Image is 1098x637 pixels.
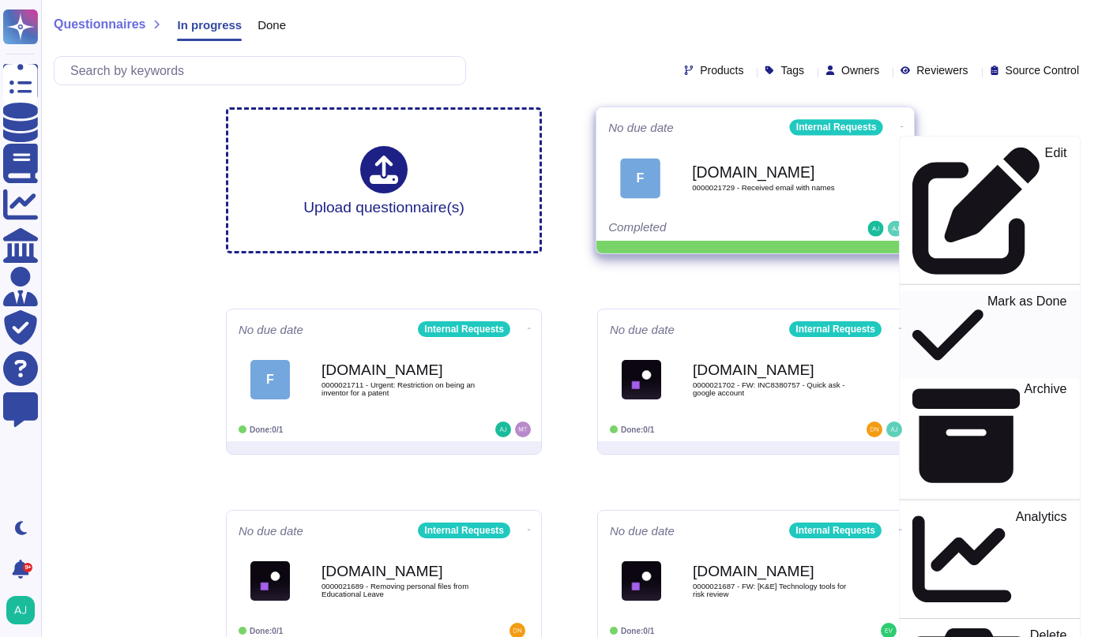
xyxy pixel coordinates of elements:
span: Source Control [1006,65,1079,76]
span: No due date [239,324,303,335]
span: No due date [610,324,675,335]
b: [DOMAIN_NAME] [322,362,479,377]
span: 0000021711 - Urgent: Restriction on being an inventor for a patent [322,381,479,396]
span: 0000021689 - Removing personal files from Educational Leave [322,583,479,598]
span: No due date [610,525,675,537]
button: user [3,593,46,628]
span: Questionnaires [54,18,145,31]
span: Done: 0/1 [250,627,283,635]
p: Analytics [1016,510,1067,609]
span: Owners [841,65,879,76]
span: No due date [239,525,303,537]
span: Tags [780,65,804,76]
img: user [888,221,904,237]
img: Logo [622,561,661,601]
div: Upload questionnaire(s) [303,146,464,215]
div: F [620,158,660,198]
span: In progress [177,19,242,31]
span: Done: 0/1 [621,425,654,434]
a: Analytics [900,506,1080,612]
span: Reviewers [916,65,968,76]
div: Internal Requests [789,523,882,538]
a: Archive [900,379,1080,493]
img: Logo [250,561,290,601]
a: Mark as Done [900,291,1080,379]
img: user [495,422,511,437]
img: user [867,221,883,237]
div: F [250,360,290,399]
div: Completed [608,221,804,237]
b: [DOMAIN_NAME] [693,362,851,377]
div: Internal Requests [418,321,510,337]
p: Edit [1045,147,1067,275]
span: Done: 0/1 [250,425,283,434]
a: Edit [900,143,1080,278]
div: Internal Requests [790,119,883,135]
span: 0000021729 - Received email with names [692,184,852,192]
img: user [886,422,902,437]
div: Internal Requests [418,523,510,538]
div: Internal Requests [789,321,882,337]
div: 9+ [23,563,32,572]
img: user [515,422,531,437]
img: user [6,596,35,624]
img: user [867,422,882,437]
b: [DOMAIN_NAME] [693,564,851,579]
span: No due date [608,122,674,133]
span: Done [258,19,286,31]
p: Archive [1025,383,1067,490]
img: Logo [622,360,661,399]
b: [DOMAIN_NAME] [692,164,852,179]
b: [DOMAIN_NAME] [322,564,479,579]
span: 0000021702 - FW: INC8380757 - Quick ask - google account [693,381,851,396]
input: Search by keywords [62,57,465,84]
span: Products [700,65,743,76]
p: Mark as Done [987,295,1067,376]
span: 0000021687 - FW: [K&E] Technology tools for risk review [693,583,851,598]
span: Done: 0/1 [621,627,654,635]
